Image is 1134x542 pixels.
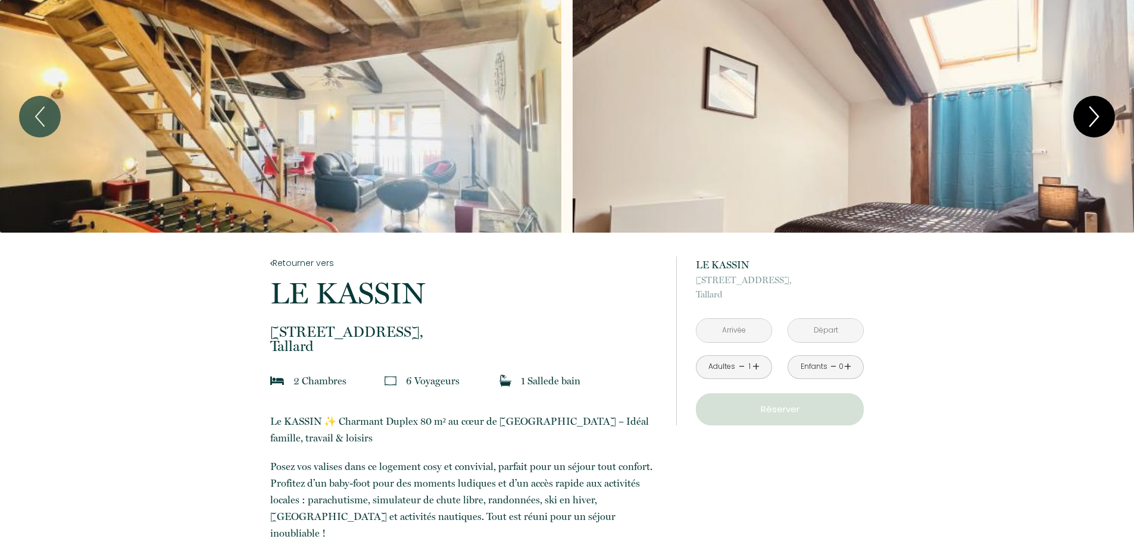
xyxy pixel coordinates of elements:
[752,358,760,376] a: +
[270,413,661,446] p: Le KASSIN ✨ Charmant Duplex 80 m² au cœur de [GEOGRAPHIC_DATA] – Idéal famille, travail & loisirs
[19,96,61,137] button: Previous
[521,372,580,389] p: 1 Salle de bain
[696,273,864,302] p: Tallard
[739,358,745,376] a: -
[801,361,827,372] div: Enfants
[838,361,844,372] div: 0
[696,319,771,342] input: Arrivée
[700,402,860,416] p: Réserver
[844,358,851,376] a: +
[270,256,661,270] a: Retourner vers
[708,361,735,372] div: Adultes
[1073,96,1115,137] button: Next
[696,393,864,425] button: Réserver
[788,319,863,342] input: Départ
[270,278,661,308] p: LE KASSIN
[696,256,864,273] p: LE KASSIN
[830,358,837,376] a: -
[406,372,460,389] p: 6 Voyageur
[696,273,864,287] span: [STREET_ADDRESS],
[270,325,661,353] p: Tallard
[455,375,460,387] span: s
[293,372,346,389] p: 2 Chambre
[270,458,661,541] p: Posez vos valises dans ce logement cosy et convivial, parfait pour un séjour tout confort. Profit...
[385,375,396,387] img: guests
[270,325,661,339] span: [STREET_ADDRESS],
[746,361,752,372] div: 1
[342,375,346,387] span: s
